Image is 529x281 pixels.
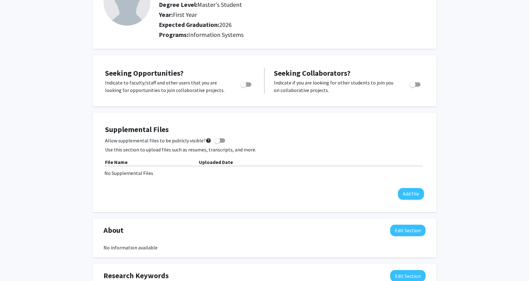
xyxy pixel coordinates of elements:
h2: Degree Level: [159,1,372,8]
div: No Supplemental Files [104,169,425,177]
button: Edit About [390,225,426,236]
h4: Supplemental Files [105,125,424,134]
b: Uploaded Date [199,159,233,165]
p: Use this section to upload files such as resumes, transcripts, and more. [105,146,424,153]
h2: Programs: [159,31,426,38]
span: Seeking Opportunities? [105,68,184,78]
span: Allow supplemental files to be publicly visible? [105,137,211,144]
span: Seeking Collaborators? [274,68,350,78]
b: File Name [105,159,128,165]
span: Master's Student [197,1,242,8]
div: No information available [103,244,426,251]
span: About [103,225,123,236]
p: Indicate to faculty/staff and other users that you are looking for opportunities to join collabor... [105,79,228,94]
span: Information Systems [188,31,244,38]
p: Indicate if you are looking for other students to join you on collaborative projects. [274,79,397,94]
h2: Expected Graduation: [159,21,372,28]
span: 2026 [219,21,232,28]
div: Toggle [407,79,424,88]
span: First Year [173,11,197,18]
div: Toggle [238,79,255,88]
iframe: Chat [5,253,27,276]
h2: Year: [159,11,372,18]
button: Add File [398,188,424,200]
mat-icon: help [206,137,211,144]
